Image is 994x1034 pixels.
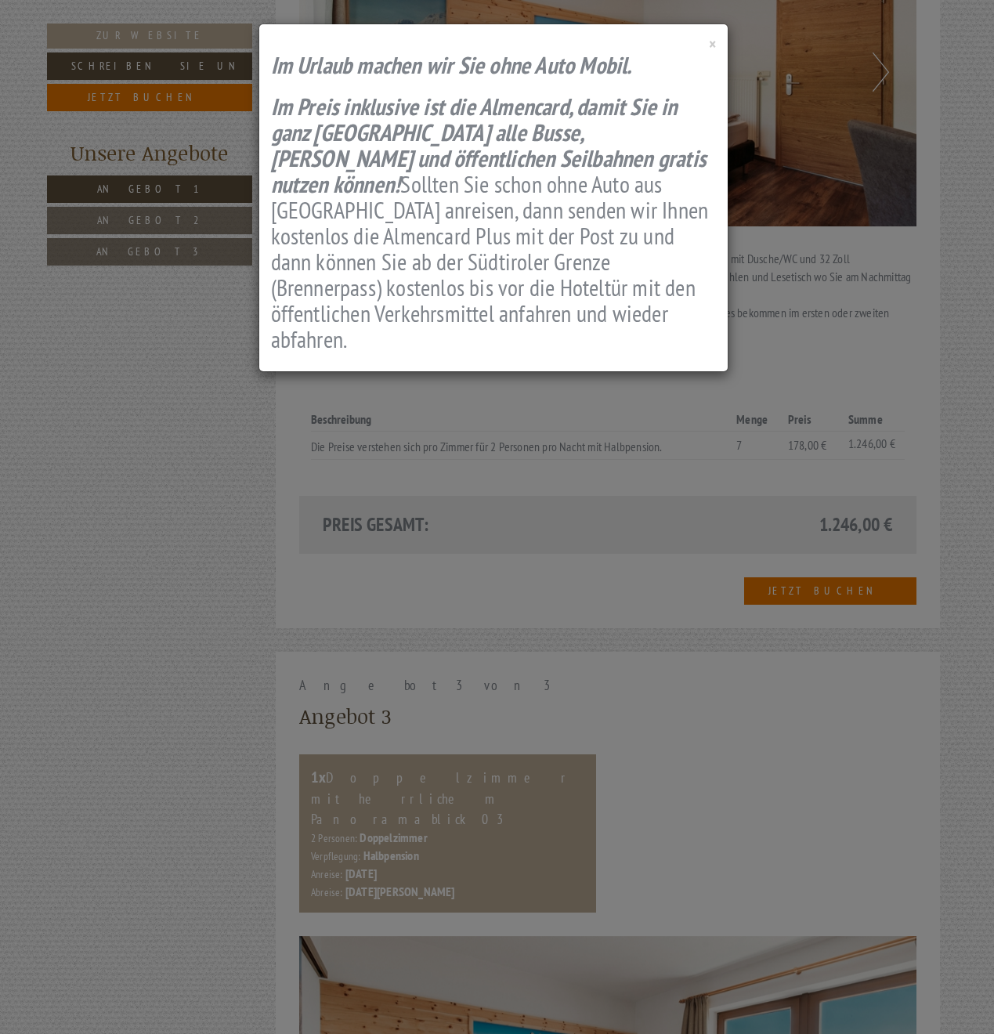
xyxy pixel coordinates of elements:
[709,36,716,52] button: Close
[709,34,716,55] span: ×
[271,91,277,121] strong: I
[271,93,716,352] h2: Sollten Sie schon ohne Auto aus [GEOGRAPHIC_DATA] anreisen, dann senden wir Ihnen kostenlos die A...
[271,91,707,199] strong: m Preis inklusive ist die Almencard, damit Sie in ganz [GEOGRAPHIC_DATA] alle Busse, [PERSON_NAME...
[271,49,632,80] strong: Im Urlaub machen wir Sie ohne Auto Mobil.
